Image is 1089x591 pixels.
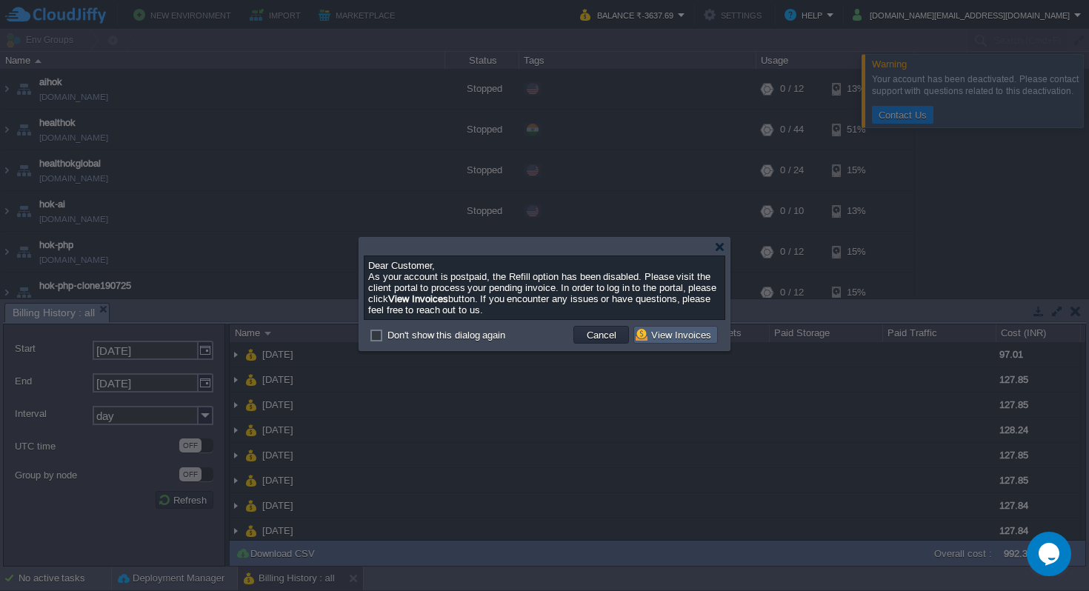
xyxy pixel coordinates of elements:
[387,330,505,341] label: Don't show this dialog again
[388,293,448,304] b: View Invoices
[368,260,721,271] p: Dear Customer,
[582,328,621,341] button: Cancel
[368,260,721,315] div: As your account is postpaid, the Refill option has been disabled. Please visit the client portal ...
[636,328,716,341] button: View Invoices
[1027,532,1074,576] iframe: chat widget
